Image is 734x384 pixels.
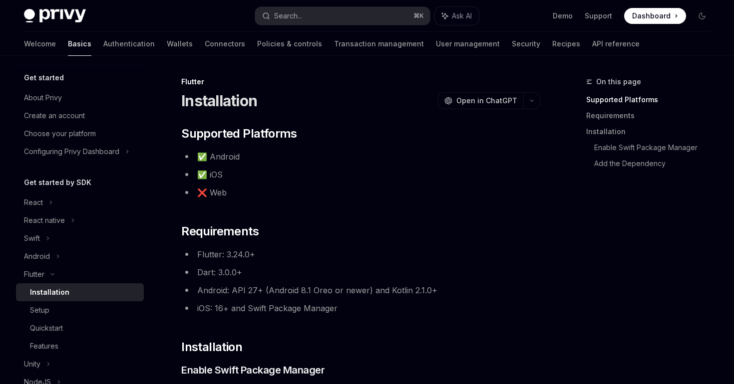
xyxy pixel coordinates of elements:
[24,9,86,23] img: dark logo
[181,168,540,182] li: ✅ iOS
[552,32,580,56] a: Recipes
[181,223,259,239] span: Requirements
[181,363,325,377] span: Enable Swift Package Manager
[334,32,424,56] a: Transaction management
[24,358,40,370] div: Unity
[586,92,718,108] a: Supported Platforms
[16,283,144,301] a: Installation
[16,319,144,337] a: Quickstart
[24,196,43,208] div: React
[24,72,64,84] h5: Get started
[24,177,91,189] h5: Get started by SDK
[456,96,517,106] span: Open in ChatGPT
[585,11,612,21] a: Support
[413,12,424,20] span: ⌘ K
[624,8,686,24] a: Dashboard
[553,11,573,21] a: Demo
[30,304,49,316] div: Setup
[255,7,429,25] button: Search...⌘K
[594,156,718,172] a: Add the Dependency
[181,247,540,261] li: Flutter: 3.24.0+
[16,301,144,319] a: Setup
[586,108,718,124] a: Requirements
[24,250,50,262] div: Android
[436,32,500,56] a: User management
[24,92,62,104] div: About Privy
[181,265,540,279] li: Dart: 3.0.0+
[181,301,540,315] li: iOS: 16+ and Swift Package Manager
[16,107,144,125] a: Create an account
[181,186,540,199] li: ❌ Web
[632,11,671,21] span: Dashboard
[24,110,85,122] div: Create an account
[435,7,479,25] button: Ask AI
[103,32,155,56] a: Authentication
[181,150,540,164] li: ✅ Android
[30,340,58,352] div: Features
[30,322,63,334] div: Quickstart
[24,232,40,244] div: Swift
[24,32,56,56] a: Welcome
[181,339,242,355] span: Installation
[24,268,44,280] div: Flutter
[181,77,540,87] div: Flutter
[16,125,144,143] a: Choose your platform
[24,128,96,140] div: Choose your platform
[205,32,245,56] a: Connectors
[181,283,540,297] li: Android: API 27+ (Android 8.1 Oreo or newer) and Kotlin 2.1.0+
[167,32,193,56] a: Wallets
[596,76,641,88] span: On this page
[694,8,710,24] button: Toggle dark mode
[512,32,540,56] a: Security
[438,92,523,109] button: Open in ChatGPT
[16,337,144,355] a: Features
[30,286,69,298] div: Installation
[68,32,91,56] a: Basics
[24,146,119,158] div: Configuring Privy Dashboard
[181,126,297,142] span: Supported Platforms
[592,32,640,56] a: API reference
[586,124,718,140] a: Installation
[24,214,65,226] div: React native
[16,89,144,107] a: About Privy
[594,140,718,156] a: Enable Swift Package Manager
[274,10,302,22] div: Search...
[257,32,322,56] a: Policies & controls
[181,92,257,110] h1: Installation
[452,11,472,21] span: Ask AI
